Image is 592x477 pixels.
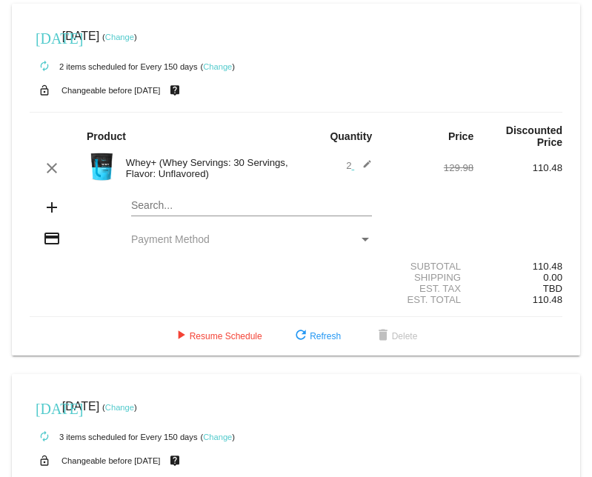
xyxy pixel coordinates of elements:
strong: Quantity [330,130,372,142]
input: Search... [131,200,372,212]
span: Resume Schedule [172,331,262,341]
mat-icon: [DATE] [36,398,53,416]
small: Changeable before [DATE] [61,86,161,95]
mat-icon: clear [43,159,61,177]
div: Subtotal [385,261,473,272]
a: Change [105,403,134,412]
mat-icon: autorenew [36,428,53,446]
small: 3 items scheduled for Every 150 days [30,433,198,441]
div: Whey+ (Whey Servings: 30 Servings, Flavor: Unflavored) [119,157,296,179]
div: 129.98 [385,162,473,173]
mat-icon: live_help [166,451,184,470]
a: Change [203,62,232,71]
span: 110.48 [533,294,562,305]
mat-icon: refresh [292,327,310,345]
span: 0.00 [543,272,562,283]
span: Payment Method [131,233,210,245]
span: 2 [346,160,372,171]
div: Est. Tax [385,283,473,294]
div: Est. Total [385,294,473,305]
mat-icon: play_arrow [172,327,190,345]
img: Image-1-Carousel-Whey-2lb-Unflavored-no-badge-Transp.png [87,152,116,181]
small: 2 items scheduled for Every 150 days [30,62,198,71]
mat-icon: credit_card [43,230,61,247]
div: 110.48 [473,261,562,272]
small: Changeable before [DATE] [61,456,161,465]
mat-icon: live_help [166,81,184,100]
div: Shipping [385,272,473,283]
a: Change [203,433,232,441]
strong: Discounted Price [506,124,562,148]
mat-icon: add [43,199,61,216]
mat-icon: lock_open [36,81,53,100]
strong: Product [87,130,126,142]
mat-icon: lock_open [36,451,53,470]
a: Change [105,33,134,41]
small: ( ) [200,433,235,441]
small: ( ) [200,62,235,71]
strong: Price [448,130,473,142]
button: Delete [362,323,430,350]
mat-select: Payment Method [131,233,372,245]
mat-icon: edit [354,159,372,177]
mat-icon: autorenew [36,58,53,76]
div: 110.48 [473,162,562,173]
button: Refresh [280,323,353,350]
span: Delete [374,331,418,341]
span: Refresh [292,331,341,341]
small: ( ) [102,33,137,41]
mat-icon: delete [374,327,392,345]
small: ( ) [102,403,137,412]
mat-icon: [DATE] [36,28,53,46]
span: TBD [543,283,562,294]
button: Resume Schedule [160,323,274,350]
